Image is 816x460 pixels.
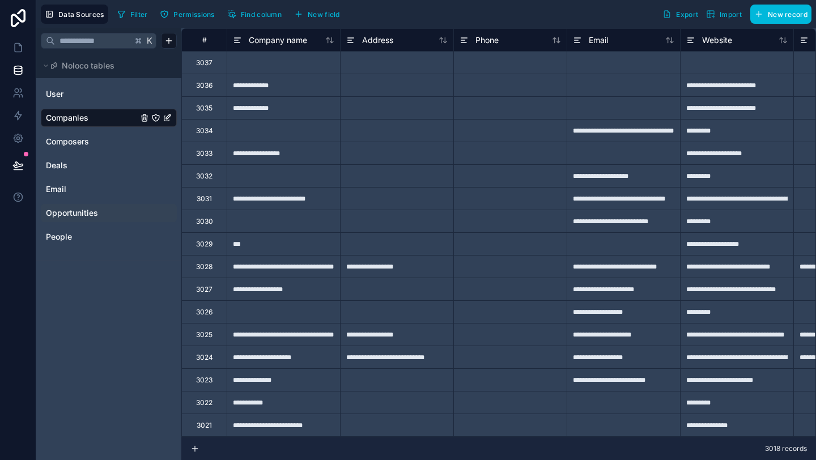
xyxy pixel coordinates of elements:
[41,58,170,74] button: Noloco tables
[41,228,177,246] div: People
[41,5,108,24] button: Data Sources
[768,10,807,19] span: New record
[475,35,499,46] span: Phone
[196,104,212,113] div: 3035
[41,133,177,151] div: Composers
[46,136,138,147] a: Composers
[658,5,702,24] button: Export
[130,10,148,19] span: Filter
[46,231,138,242] a: People
[113,6,152,23] button: Filter
[196,126,213,135] div: 3034
[196,172,212,181] div: 3032
[589,35,608,46] span: Email
[41,180,177,198] div: Email
[196,398,212,407] div: 3022
[676,10,698,19] span: Export
[196,285,212,294] div: 3027
[46,160,138,171] a: Deals
[746,5,811,24] a: New record
[46,88,63,100] span: User
[750,5,811,24] button: New record
[196,308,212,317] div: 3026
[702,35,732,46] span: Website
[46,184,66,195] span: Email
[196,330,212,339] div: 3025
[46,184,138,195] a: Email
[190,36,218,44] div: #
[720,10,742,19] span: Import
[41,109,177,127] div: Companies
[46,207,98,219] span: Opportunities
[46,207,138,219] a: Opportunities
[241,10,282,19] span: Find column
[62,60,114,71] span: Noloco tables
[58,10,104,19] span: Data Sources
[290,6,344,23] button: New field
[173,10,214,19] span: Permissions
[196,353,213,362] div: 3024
[196,217,213,226] div: 3030
[196,58,212,67] div: 3037
[41,204,177,222] div: Opportunities
[223,6,286,23] button: Find column
[156,6,218,23] button: Permissions
[197,194,212,203] div: 3031
[41,85,177,103] div: User
[308,10,340,19] span: New field
[146,37,154,45] span: K
[46,231,72,242] span: People
[197,421,212,430] div: 3021
[702,5,746,24] button: Import
[196,376,212,385] div: 3023
[196,240,212,249] div: 3029
[249,35,307,46] span: Company name
[156,6,223,23] a: Permissions
[46,112,138,123] a: Companies
[765,444,807,453] span: 3018 records
[46,112,88,123] span: Companies
[196,149,212,158] div: 3033
[196,262,212,271] div: 3028
[46,88,138,100] a: User
[41,156,177,174] div: Deals
[362,35,393,46] span: Address
[46,136,89,147] span: Composers
[46,160,67,171] span: Deals
[196,81,212,90] div: 3036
